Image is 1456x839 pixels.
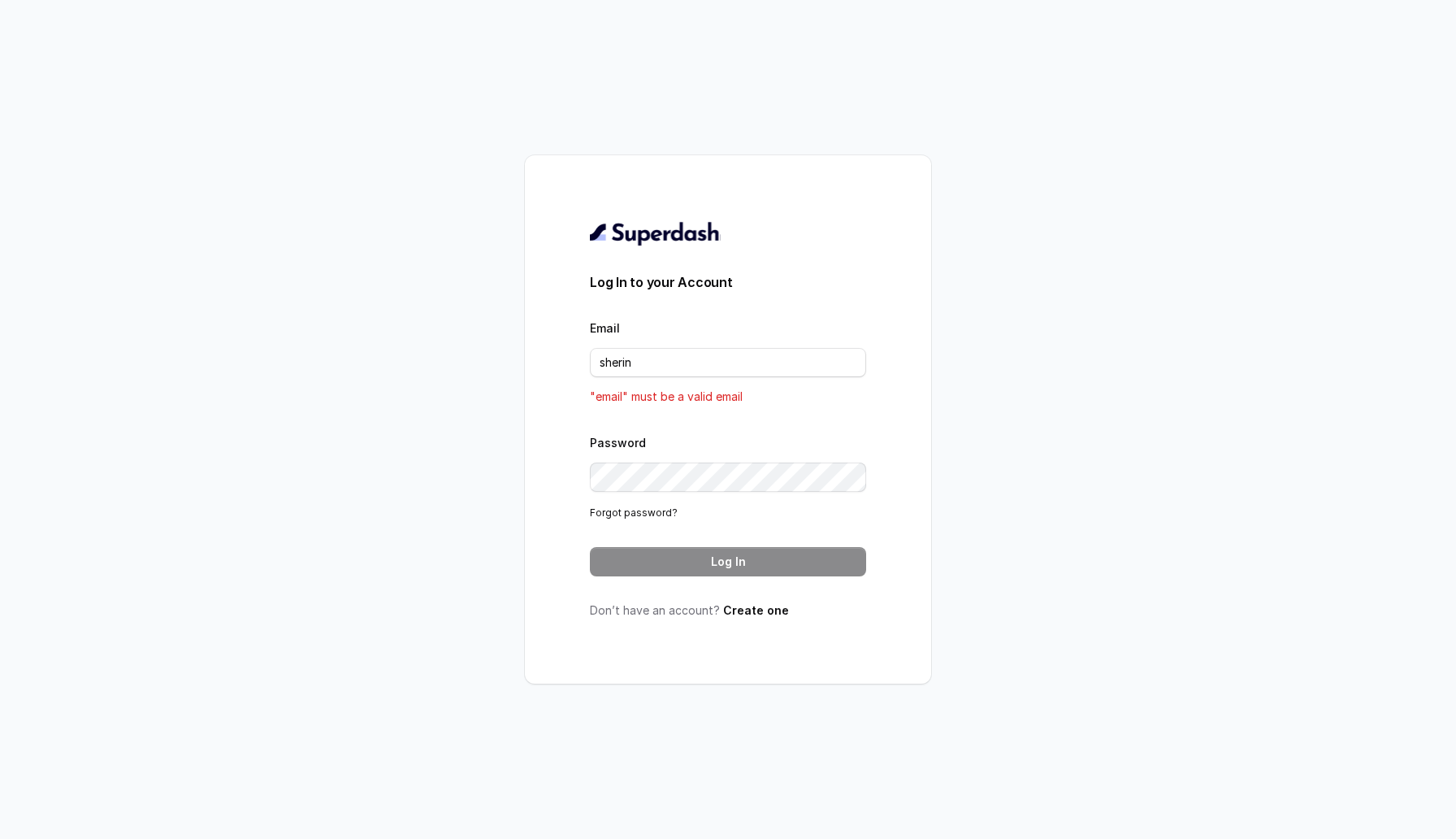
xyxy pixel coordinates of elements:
[723,603,789,617] a: Create one
[590,387,866,406] p: "email" must be a valid email
[590,506,678,519] a: Forgot password?
[590,547,866,576] button: Log In
[590,436,646,450] label: Password
[590,602,866,619] p: Don’t have an account?
[590,348,866,377] input: youremail@example.com
[590,272,866,292] h3: Log In to your Account
[590,321,620,335] label: Email
[590,220,721,246] img: light.svg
